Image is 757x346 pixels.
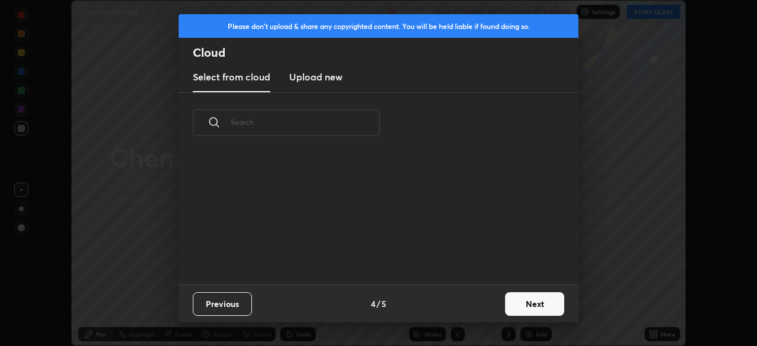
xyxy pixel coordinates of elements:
h4: / [377,298,380,310]
div: Please don't upload & share any copyrighted content. You will be held liable if found doing so. [179,14,578,38]
h4: 5 [381,298,386,310]
button: Next [505,292,564,316]
h2: Cloud [193,45,578,60]
input: Search [231,97,380,147]
h3: Upload new [289,70,342,84]
h4: 4 [371,298,376,310]
button: Previous [193,292,252,316]
h3: Select from cloud [193,70,270,84]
